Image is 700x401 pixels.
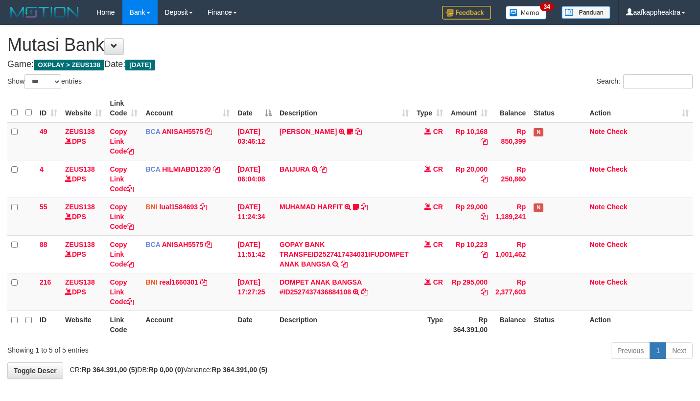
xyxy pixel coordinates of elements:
th: Account [141,311,233,338]
a: Copy Rp 10,168 to clipboard [481,137,488,145]
th: Description: activate to sort column ascending [276,94,413,122]
a: Copy HILMIABD1230 to clipboard [213,165,220,173]
span: 88 [40,241,47,248]
td: Rp 2,377,603 [491,273,530,311]
span: 34 [540,2,553,11]
span: CR [433,203,443,211]
th: ID [36,311,61,338]
a: ANISAH5575 [162,128,204,135]
a: Copy real1660301 to clipboard [200,278,207,286]
span: OXPLAY > ZEUS138 [34,60,104,70]
a: Toggle Descr [7,362,63,379]
a: ZEUS138 [65,278,95,286]
span: BCA [145,128,160,135]
td: Rp 10,168 [447,122,491,160]
span: 216 [40,278,51,286]
span: Has Note [534,128,543,136]
th: Balance [491,94,530,122]
th: Balance [491,311,530,338]
div: Showing 1 to 5 of 5 entries [7,341,284,355]
span: CR: DB: Variance: [65,366,268,374]
a: HILMIABD1230 [162,165,211,173]
a: ANISAH5575 [162,241,204,248]
th: Status [530,94,585,122]
th: Link Code: activate to sort column ascending [106,94,141,122]
td: DPS [61,198,106,235]
td: [DATE] 17:27:25 [233,273,276,311]
strong: Rp 364.391,00 (5) [212,366,268,374]
a: GOPAY BANK TRANSFEID2527417434031IFUDOMPET ANAK BANGSA [280,241,409,268]
th: Rp 364.391,00 [447,311,491,338]
span: 4 [40,165,44,173]
span: CR [433,128,443,135]
a: Check [607,165,627,173]
strong: Rp 364.391,00 (5) [82,366,138,374]
a: Copy MUHAMAD HARFIT to clipboard [361,203,368,211]
a: DOMPET ANAK BANGSA #ID2527437436884108 [280,278,362,296]
label: Search: [597,74,693,89]
td: DPS [61,235,106,273]
td: Rp 850,399 [491,122,530,160]
a: Copy Link Code [110,128,134,155]
th: Action: activate to sort column ascending [585,94,693,122]
td: Rp 295,000 [447,273,491,311]
td: Rp 29,000 [447,198,491,235]
a: Copy Link Code [110,241,134,268]
th: Date: activate to sort column descending [233,94,276,122]
a: Copy Rp 20,000 to clipboard [481,175,488,183]
a: Check [607,278,627,286]
th: Link Code [106,311,141,338]
th: Website [61,311,106,338]
td: Rp 1,001,462 [491,235,530,273]
th: Website: activate to sort column ascending [61,94,106,122]
a: ZEUS138 [65,128,95,135]
img: Feedback.jpg [442,6,491,20]
a: Check [607,241,627,248]
a: 1 [650,342,666,359]
th: Amount: activate to sort column ascending [447,94,491,122]
th: Description [276,311,413,338]
span: BCA [145,241,160,248]
a: Copy ANISAH5575 to clipboard [205,128,212,135]
span: BNI [145,203,157,211]
span: 49 [40,128,47,135]
span: CR [433,278,443,286]
img: Button%20Memo.svg [506,6,547,20]
th: ID: activate to sort column ascending [36,94,61,122]
td: Rp 20,000 [447,160,491,198]
a: Copy BAIJURA to clipboard [320,165,327,173]
h4: Game: Date: [7,60,693,69]
span: Has Note [534,203,543,212]
img: MOTION_logo.png [7,5,82,20]
strong: Rp 0,00 (0) [149,366,184,374]
th: Type: activate to sort column ascending [413,94,447,122]
a: Copy lual1584693 to clipboard [200,203,207,211]
a: Check [607,203,627,211]
a: ZEUS138 [65,203,95,211]
a: lual1584693 [159,203,198,211]
a: Note [589,241,605,248]
a: MUHAMAD HARFIT [280,203,343,211]
label: Show entries [7,74,82,89]
td: Rp 1,189,241 [491,198,530,235]
a: [PERSON_NAME] [280,128,337,135]
a: BAIJURA [280,165,310,173]
h1: Mutasi Bank [7,35,693,55]
span: [DATE] [125,60,155,70]
th: Action [585,311,693,338]
a: Copy GOPAY BANK TRANSFEID2527417434031IFUDOMPET ANAK BANGSA to clipboard [341,260,348,268]
a: Note [589,203,605,211]
td: [DATE] 11:24:34 [233,198,276,235]
a: Copy Rp 10,223 to clipboard [481,250,488,258]
td: Rp 10,223 [447,235,491,273]
span: CR [433,165,443,173]
th: Account: activate to sort column ascending [141,94,233,122]
span: CR [433,241,443,248]
td: Rp 250,860 [491,160,530,198]
a: Next [666,342,693,359]
img: panduan.png [561,6,610,19]
a: Copy ANISAH5575 to clipboard [205,241,212,248]
td: DPS [61,273,106,311]
a: Copy DOMPET ANAK BANGSA #ID2527437436884108 to clipboard [361,288,368,296]
a: Check [607,128,627,135]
